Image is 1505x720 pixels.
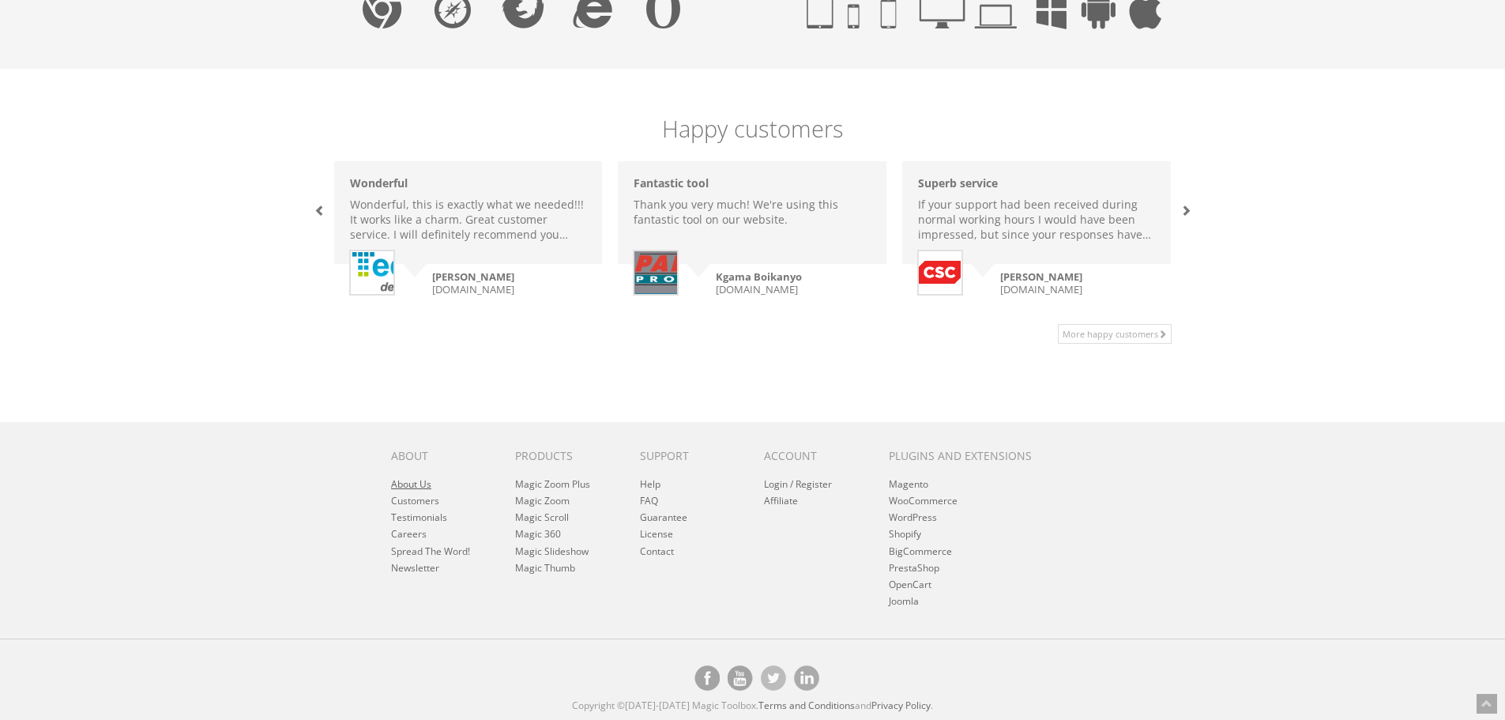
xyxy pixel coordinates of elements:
[349,270,618,296] small: [DOMAIN_NAME]
[634,251,747,294] img: Kgama Boikanyo, parrot.co.za
[889,494,958,507] a: WooCommerce
[640,450,740,462] h6: Support
[515,450,615,462] h6: Products
[351,251,579,294] img: Ralf Tuennermann, TechGalerie.de
[764,450,864,462] h6: Account
[1058,324,1172,344] a: More happy customers
[889,511,937,524] a: WordPress
[794,665,819,691] a: Magic Toolbox on [DOMAIN_NAME]
[871,699,931,712] a: Privacy Policy
[918,177,1155,189] h6: Superb service
[919,261,961,284] img: David Williamson, csc.com
[640,545,674,558] a: Contact
[350,197,587,242] p: Wonderful, this is exactly what we needed!!! It works like a charm. Great customer service. I wil...
[889,527,921,541] a: Shopify
[918,197,1155,242] p: If your support had been received during normal working hours I would have been impressed, but si...
[515,494,570,507] a: Magic Zoom
[515,511,569,524] a: Magic Scroll
[694,665,720,691] a: Magic Toolbox on Facebook
[889,545,952,558] a: BigCommerce
[640,477,660,491] a: Help
[764,494,798,507] a: Affiliate
[515,561,575,575] a: Magic Thumb
[889,594,919,608] a: Joomla
[728,665,753,691] a: Magic Toolbox on [DOMAIN_NAME]
[889,450,1052,462] h6: Plugins and extensions
[432,270,514,284] strong: [PERSON_NAME]
[634,197,871,227] p: Thank you very much! We're using this fantastic tool on our website.
[391,527,427,541] a: Careers
[764,477,832,491] a: Login / Register
[515,527,561,541] a: Magic 360
[640,527,673,541] a: License
[350,177,587,189] h6: Wonderful
[303,116,1203,141] h5: Happy customers
[761,665,786,691] a: Magic Toolbox's Twitter account
[634,177,871,189] h6: Fantastic tool
[391,511,447,524] a: Testimonials
[889,477,928,491] a: Magento
[716,270,802,284] strong: Kgama Boikanyo
[889,561,939,575] a: PrestaShop
[1000,270,1082,284] strong: [PERSON_NAME]
[889,578,931,591] a: OpenCart
[758,699,855,712] a: Terms and Conditions
[391,450,491,462] h6: About
[391,477,431,491] a: About Us
[515,545,589,558] a: Magic Slideshow
[917,270,1186,296] small: [DOMAIN_NAME]
[391,494,439,507] a: Customers
[391,545,470,558] a: Spread The Word!
[640,494,658,507] a: FAQ
[640,511,687,524] a: Guarantee
[391,561,439,575] a: Newsletter
[515,477,590,491] a: Magic Zoom Plus
[633,270,901,296] small: [DOMAIN_NAME]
